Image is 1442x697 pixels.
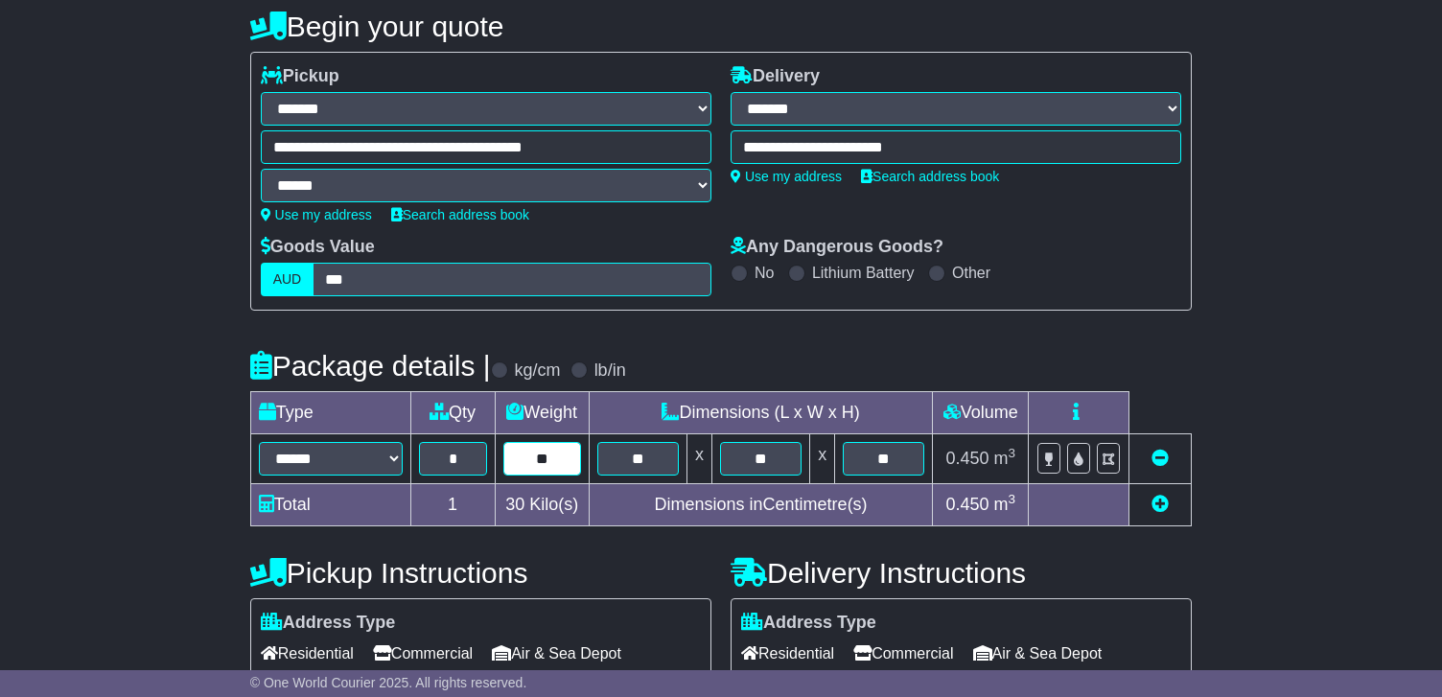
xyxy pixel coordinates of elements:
span: Residential [261,639,354,668]
span: Commercial [853,639,953,668]
a: Remove this item [1151,449,1169,468]
label: Pickup [261,66,339,87]
label: AUD [261,263,314,296]
sup: 3 [1009,492,1016,506]
a: Search address book [861,169,999,184]
td: 1 [410,484,495,526]
label: kg/cm [515,360,561,382]
label: Address Type [741,613,876,634]
span: 30 [505,495,524,514]
label: Lithium Battery [812,264,915,282]
h4: Delivery Instructions [731,557,1192,589]
label: Any Dangerous Goods? [731,237,943,258]
a: Add new item [1151,495,1169,514]
h4: Begin your quote [250,11,1193,42]
h4: Package details | [250,350,491,382]
td: Total [250,484,410,526]
label: Goods Value [261,237,375,258]
span: m [994,495,1016,514]
span: Residential [741,639,834,668]
label: Other [952,264,990,282]
td: Kilo(s) [495,484,589,526]
sup: 3 [1009,446,1016,460]
td: Dimensions (L x W x H) [589,392,932,434]
span: Air & Sea Depot [973,639,1103,668]
span: Air & Sea Depot [492,639,621,668]
a: Use my address [261,207,372,222]
span: 0.450 [946,449,989,468]
span: Commercial [373,639,473,668]
td: Qty [410,392,495,434]
td: Type [250,392,410,434]
td: Dimensions in Centimetre(s) [589,484,932,526]
label: Delivery [731,66,820,87]
label: No [755,264,774,282]
label: Address Type [261,613,396,634]
label: lb/in [594,360,626,382]
a: Use my address [731,169,842,184]
span: 0.450 [946,495,989,514]
h4: Pickup Instructions [250,557,711,589]
a: Search address book [391,207,529,222]
td: x [810,434,835,484]
td: x [687,434,712,484]
td: Weight [495,392,589,434]
td: Volume [933,392,1029,434]
span: m [994,449,1016,468]
span: © One World Courier 2025. All rights reserved. [250,675,527,690]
